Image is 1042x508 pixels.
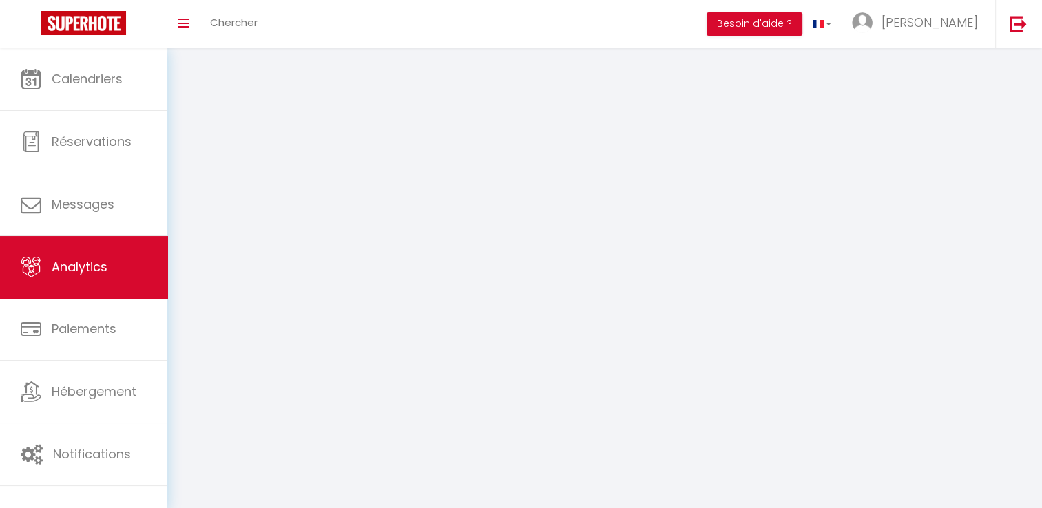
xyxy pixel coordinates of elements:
[1010,15,1027,32] img: logout
[52,70,123,87] span: Calendriers
[707,12,802,36] button: Besoin d'aide ?
[11,6,52,47] button: Ouvrir le widget de chat LiveChat
[52,195,114,213] span: Messages
[882,14,978,31] span: [PERSON_NAME]
[52,383,136,400] span: Hébergement
[53,445,131,463] span: Notifications
[52,258,107,275] span: Analytics
[210,15,258,30] span: Chercher
[983,446,1032,498] iframe: Chat
[52,133,132,150] span: Réservations
[852,12,873,33] img: ...
[41,11,126,35] img: Super Booking
[52,320,116,337] span: Paiements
